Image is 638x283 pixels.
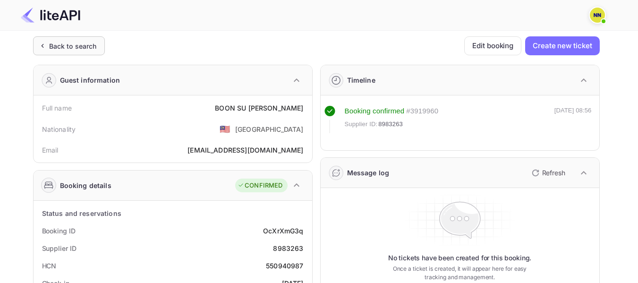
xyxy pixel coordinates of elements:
div: Supplier ID [42,243,77,253]
div: OcXrXmG3q [263,226,303,236]
div: # 3919960 [406,106,438,117]
div: CONFIRMED [238,181,282,190]
div: Status and reservations [42,208,121,218]
div: BOON SU [PERSON_NAME] [215,103,303,113]
span: Supplier ID: [345,120,378,129]
div: Booking confirmed [345,106,405,117]
div: Message log [347,168,390,178]
button: Create new ticket [525,36,599,55]
button: Refresh [526,165,569,180]
div: Booking ID [42,226,76,236]
div: [DATE] 08:56 [554,106,592,133]
div: Timeline [347,75,375,85]
div: 550940987 [266,261,303,271]
img: LiteAPI Logo [21,8,80,23]
span: 8983263 [378,120,403,129]
div: [GEOGRAPHIC_DATA] [235,124,304,134]
div: Booking details [60,180,111,190]
p: No tickets have been created for this booking. [388,253,532,263]
div: Back to search [49,41,97,51]
div: Full name [42,103,72,113]
div: Email [42,145,59,155]
div: Guest information [60,75,120,85]
button: Edit booking [464,36,521,55]
div: Nationality [42,124,76,134]
span: United States [220,120,230,137]
p: Once a ticket is created, it will appear here for easy tracking and management. [385,265,535,282]
p: Refresh [542,168,565,178]
div: [EMAIL_ADDRESS][DOMAIN_NAME] [187,145,303,155]
div: HCN [42,261,57,271]
img: N/A N/A [590,8,605,23]
div: 8983263 [273,243,303,253]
